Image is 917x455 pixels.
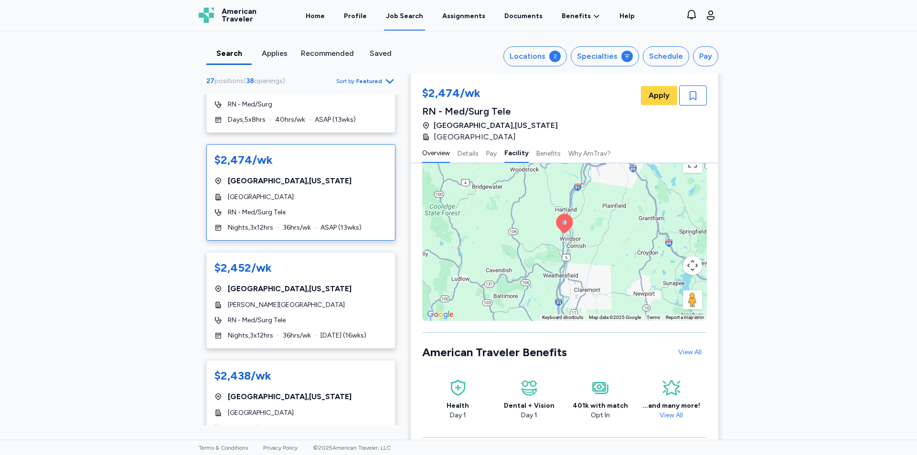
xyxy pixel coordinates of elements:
div: Recommended [301,48,354,59]
button: Why AmTrav? [568,143,611,163]
span: RN - Med/Surg Tele [228,316,286,325]
div: Saved [362,48,399,59]
div: Pay [699,51,712,62]
span: 36 hrs/wk [283,331,311,340]
div: Day 1 [504,411,554,420]
button: Benefits [536,143,561,163]
a: Terms & Conditions [199,444,248,451]
span: ASAP ( 13 wks) [320,223,362,233]
button: Drag Pegman onto the map to open Street View [683,290,702,309]
span: Featured [356,77,382,85]
span: [DATE] ( 16 wks) [320,331,366,340]
img: Logo [199,8,214,23]
span: 36 hrs/wk [283,223,311,233]
a: Terms (opens in new tab) [647,315,660,320]
span: [GEOGRAPHIC_DATA] [434,131,516,143]
div: Dental + Vision [504,401,554,411]
button: Overview [422,143,450,163]
div: Specialties [577,51,618,62]
span: RN - Med/Surg Tele [228,423,286,433]
a: Privacy Policy [263,444,298,451]
div: 401k with match [573,401,628,411]
span: RN - Med/Surg [228,100,272,109]
button: Pay [486,143,497,163]
button: Facility [504,143,529,163]
a: Open this area in Google Maps (opens a new window) [425,308,456,321]
span: Days , 5 x 8 hrs [228,115,266,125]
button: Apply [641,86,677,105]
div: ( ) [206,76,289,86]
div: Applies [256,48,293,59]
span: [GEOGRAPHIC_DATA] , [US_STATE] [434,120,558,131]
span: American Traveler [222,8,256,23]
span: Sort by [336,77,354,85]
div: Opt In [573,411,628,420]
div: Search [210,48,248,59]
span: [PERSON_NAME][GEOGRAPHIC_DATA] [228,300,345,310]
span: openings [254,77,283,85]
span: Nights , 3 x 12 hrs [228,223,273,233]
a: Job Search [384,1,425,31]
span: 27 [206,77,214,85]
span: [GEOGRAPHIC_DATA] , [US_STATE] [228,283,352,295]
button: Pay [693,46,718,66]
div: Day 1 [447,411,469,420]
div: $2,452/wk [214,260,272,275]
a: Benefits [562,11,600,21]
div: Health [447,401,469,411]
div: ...and many more! [642,401,700,411]
span: Map data ©2025 Google [589,315,641,320]
a: View All [672,344,707,361]
button: Keyboard shortcuts [542,314,583,321]
span: American Traveler Benefits [422,345,567,359]
span: Nights , 3 x 12 hrs [228,331,273,340]
span: ASAP ( 13 wks) [315,115,356,125]
button: Details [458,143,479,163]
img: Google [425,308,456,321]
span: Apply [649,90,670,101]
span: [GEOGRAPHIC_DATA] [228,192,294,202]
a: Report a map error [666,315,704,320]
button: Map camera controls [683,256,702,275]
div: $2,474/wk [214,152,273,168]
button: Locations2 [503,46,567,66]
div: Schedule [649,51,683,62]
div: 2 [549,51,561,62]
button: Sort byFeatured [336,75,395,87]
button: Specialties [571,46,639,66]
span: Benefits [562,11,591,21]
span: 38 [246,77,254,85]
span: [GEOGRAPHIC_DATA] [228,408,294,418]
div: Locations [510,51,545,62]
div: RN - Med/Surg Tele [422,105,558,118]
span: RN - Med/Surg Tele [228,208,286,217]
span: 40 hrs/wk [275,115,305,125]
div: Job Search [386,11,423,21]
span: positions [214,77,244,85]
span: © 2025 American Traveler, LLC [313,444,391,451]
span: [GEOGRAPHIC_DATA] , [US_STATE] [228,391,352,402]
div: $2,438/wk [214,368,271,383]
a: View All [656,411,687,419]
div: $2,474/wk [422,85,558,103]
span: [GEOGRAPHIC_DATA] , [US_STATE] [228,175,352,187]
button: Schedule [643,46,689,66]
